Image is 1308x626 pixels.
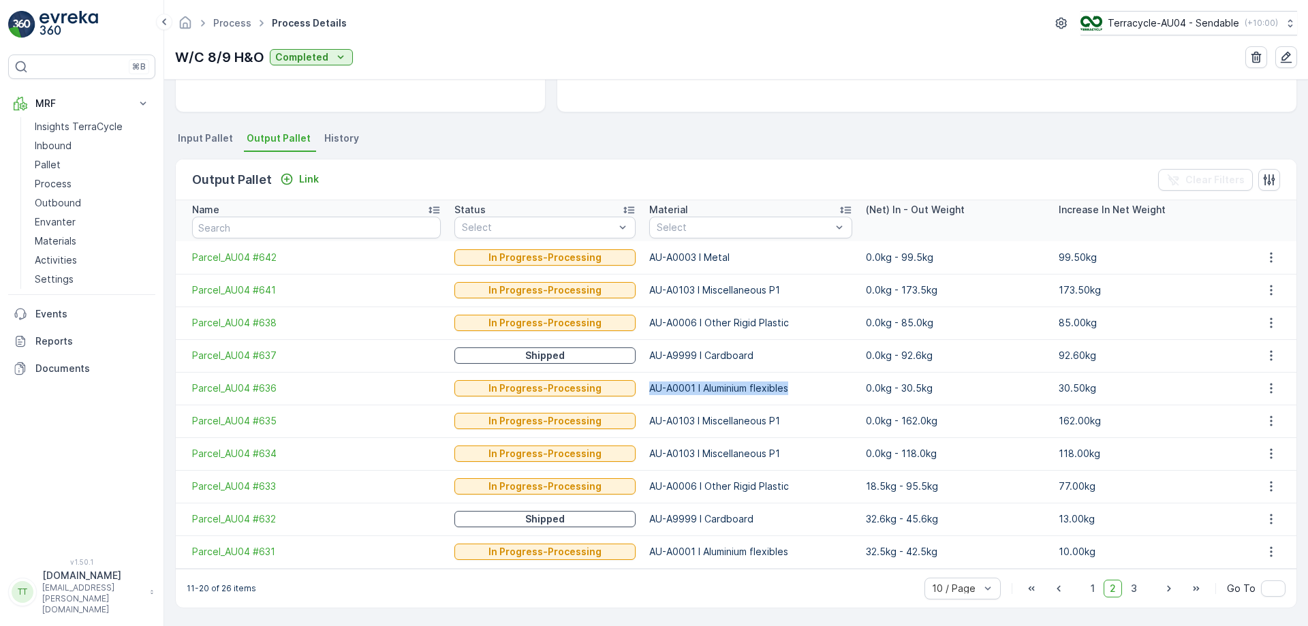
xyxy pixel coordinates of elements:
p: Clear Filters [1185,173,1245,187]
a: Parcel_AU04 #635 [192,414,441,428]
a: Parcel_AU04 #637 [192,349,441,362]
button: Completed [270,49,353,65]
a: Process [213,17,251,29]
a: Activities [29,251,155,270]
p: Activities [35,253,77,267]
p: Documents [35,362,150,375]
p: Terracycle-AU04 - Sendable [1108,16,1239,30]
p: Outbound [35,196,81,210]
p: AU-A0103 I Miscellaneous P1 [649,414,852,428]
p: Completed [275,50,328,64]
p: AU-A9999 I Cardboard [649,512,852,526]
a: Materials [29,232,155,251]
p: 99.50kg [1059,251,1238,264]
a: Process [29,174,155,193]
p: W/C 8/9 H&O [175,47,264,67]
p: AU-A0103 I Miscellaneous P1 [649,283,852,297]
button: In Progress-Processing [454,478,636,495]
input: Search [192,217,441,238]
p: 13.00kg [1059,512,1238,526]
a: Envanter [29,213,155,232]
button: In Progress-Processing [454,413,636,429]
span: Parcel_AU04 #633 [192,480,441,493]
p: 11-20 of 26 items [187,583,256,594]
span: 1 [1085,580,1101,597]
button: In Progress-Processing [454,380,636,396]
p: Status [454,203,486,217]
p: AU-A0006 I Other Rigid Plastic [649,316,852,330]
p: In Progress-Processing [488,316,602,330]
p: 162.00kg [1059,414,1238,428]
button: Shipped [454,511,636,527]
p: Process [35,177,72,191]
p: 18.5kg - 95.5kg [866,480,1045,493]
img: terracycle_logo.png [1080,16,1102,31]
a: Pallet [29,155,155,174]
a: Outbound [29,193,155,213]
p: Select [657,221,831,234]
a: Settings [29,270,155,289]
a: Events [8,300,155,328]
a: Homepage [178,20,193,32]
p: 32.5kg - 42.5kg [866,545,1045,559]
span: Parcel_AU04 #636 [192,381,441,395]
button: Link [275,171,324,187]
p: AU-A9999 I Cardboard [649,349,852,362]
span: v 1.50.1 [8,558,155,566]
a: Parcel_AU04 #631 [192,545,441,559]
p: 10.00kg [1059,545,1238,559]
span: Process Details [269,16,349,30]
p: Pallet [35,158,61,172]
p: 0.0kg - 118.0kg [866,447,1045,460]
button: In Progress-Processing [454,315,636,331]
p: Increase In Net Weight [1059,203,1166,217]
p: Output Pallet [192,170,272,189]
p: AU-A0001 I Aluminium flexibles [649,545,852,559]
p: MRF [35,97,128,110]
p: 0.0kg - 85.0kg [866,316,1045,330]
p: ( +10:00 ) [1245,18,1278,29]
button: TT[DOMAIN_NAME][EMAIL_ADDRESS][PERSON_NAME][DOMAIN_NAME] [8,569,155,615]
p: Link [299,172,319,186]
p: 32.6kg - 45.6kg [866,512,1045,526]
button: MRF [8,90,155,117]
p: 0.0kg - 92.6kg [866,349,1045,362]
p: 0.0kg - 173.5kg [866,283,1045,297]
span: Parcel_AU04 #641 [192,283,441,297]
p: In Progress-Processing [488,480,602,493]
button: In Progress-Processing [454,445,636,462]
span: Input Pallet [178,131,233,145]
a: Parcel_AU04 #638 [192,316,441,330]
span: 2 [1104,580,1122,597]
p: Inbound [35,139,72,153]
p: In Progress-Processing [488,283,602,297]
p: Materials [35,234,76,248]
button: In Progress-Processing [454,249,636,266]
a: Parcel_AU04 #632 [192,512,441,526]
p: AU-A0001 I Aluminium flexibles [649,381,852,395]
p: 0.0kg - 162.0kg [866,414,1045,428]
p: AU-A0003 I Metal [649,251,852,264]
p: AU-A0103 I Miscellaneous P1 [649,447,852,460]
p: Events [35,307,150,321]
button: In Progress-Processing [454,282,636,298]
p: Select [462,221,614,234]
button: Clear Filters [1158,169,1253,191]
p: Envanter [35,215,76,229]
p: 85.00kg [1059,316,1238,330]
p: Reports [35,334,150,348]
p: In Progress-Processing [488,251,602,264]
img: logo [8,11,35,38]
span: Output Pallet [247,131,311,145]
a: Parcel_AU04 #634 [192,447,441,460]
p: 77.00kg [1059,480,1238,493]
a: Reports [8,328,155,355]
p: AU-A0006 I Other Rigid Plastic [649,480,852,493]
p: In Progress-Processing [488,545,602,559]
